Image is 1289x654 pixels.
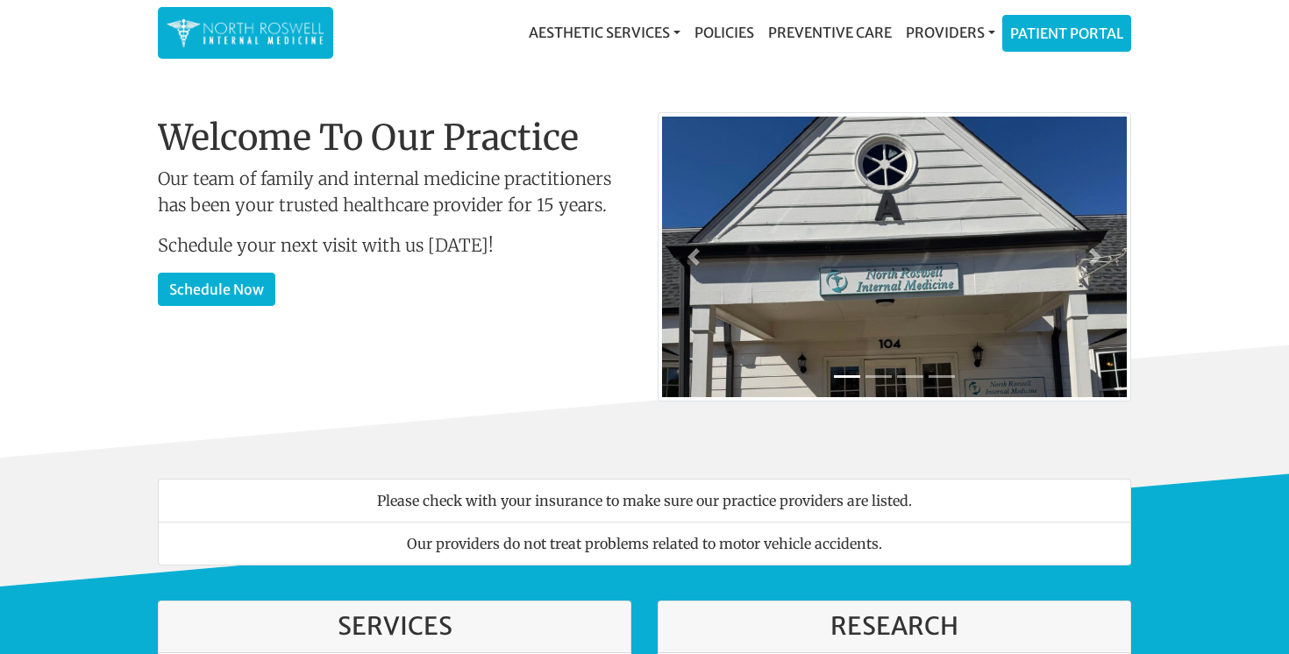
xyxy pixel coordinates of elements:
a: Schedule Now [158,273,275,306]
p: Schedule your next visit with us [DATE]! [158,232,631,259]
a: Aesthetic Services [522,15,687,50]
img: North Roswell Internal Medicine [167,16,324,50]
li: Please check with your insurance to make sure our practice providers are listed. [158,479,1131,522]
h1: Welcome To Our Practice [158,117,631,159]
h3: Services [176,612,613,642]
h3: Research [676,612,1113,642]
a: Preventive Care [761,15,899,50]
a: Patient Portal [1003,16,1130,51]
p: Our team of family and internal medicine practitioners has been your trusted healthcare provider ... [158,166,631,218]
a: Policies [687,15,761,50]
li: Our providers do not treat problems related to motor vehicle accidents. [158,522,1131,565]
a: Providers [899,15,1002,50]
